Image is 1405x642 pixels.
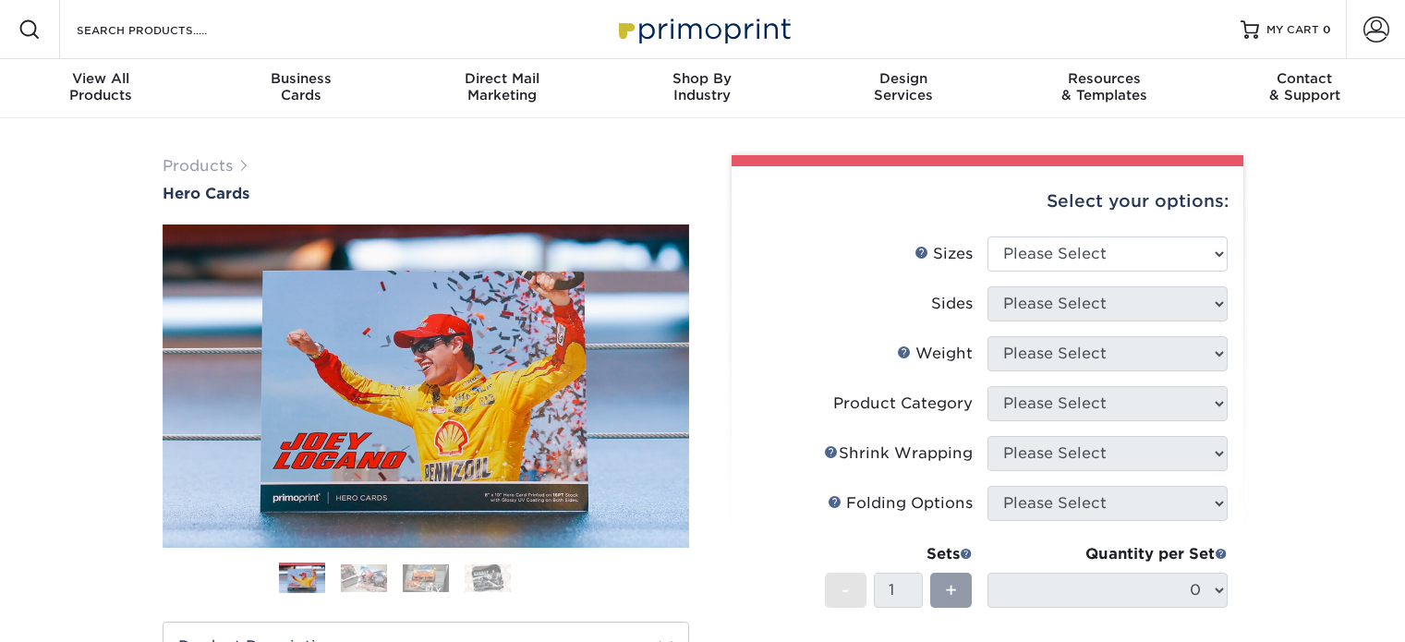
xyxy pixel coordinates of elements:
span: - [842,576,850,604]
div: Weight [897,343,973,365]
div: Sets [825,543,973,565]
img: Hero Cards 03 [403,564,449,592]
input: SEARCH PRODUCTS..... [75,18,255,41]
span: Shop By [602,70,803,87]
span: Design [803,70,1003,87]
a: Products [163,157,233,175]
div: Quantity per Set [987,543,1228,565]
img: Hero Cards 05 [527,555,573,601]
div: Marketing [402,70,602,103]
img: Hero Cards 02 [341,564,387,592]
a: Shop ByIndustry [602,59,803,118]
div: & Support [1205,70,1405,103]
div: Product Category [833,393,973,415]
a: BusinessCards [200,59,401,118]
span: Contact [1205,70,1405,87]
div: & Templates [1003,70,1204,103]
span: Business [200,70,401,87]
div: Sizes [914,243,973,265]
span: Resources [1003,70,1204,87]
div: Folding Options [828,492,973,515]
span: MY CART [1266,22,1319,38]
span: 0 [1323,23,1331,36]
div: Select your options: [746,166,1229,236]
span: + [945,576,957,604]
span: Direct Mail [402,70,602,87]
div: Industry [602,70,803,103]
img: Primoprint [611,9,795,49]
div: Shrink Wrapping [824,442,973,465]
a: DesignServices [803,59,1003,118]
div: Services [803,70,1003,103]
a: Resources& Templates [1003,59,1204,118]
a: Hero Cards [163,185,689,202]
div: Cards [200,70,401,103]
img: Hero Cards 04 [465,564,511,592]
img: Hero Cards 01 [279,565,325,594]
a: Contact& Support [1205,59,1405,118]
img: Hero Cards 01 [163,221,689,551]
a: Direct MailMarketing [402,59,602,118]
div: Sides [931,293,973,315]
